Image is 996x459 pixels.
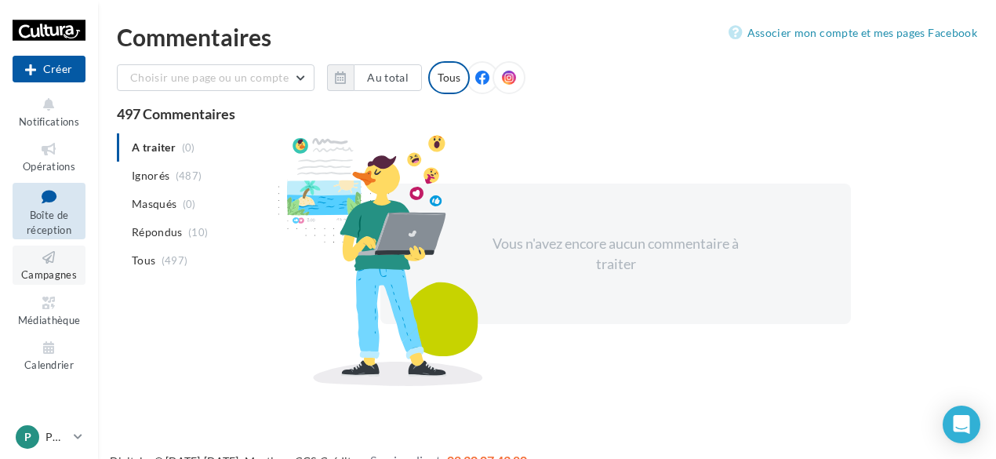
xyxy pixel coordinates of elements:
[13,183,85,240] a: Boîte de réception
[132,224,183,240] span: Répondus
[162,254,188,267] span: (497)
[176,169,202,182] span: (487)
[27,209,71,236] span: Boîte de réception
[13,422,85,452] a: P PUBLIER
[13,93,85,131] button: Notifications
[24,359,74,371] span: Calendrier
[188,226,208,239] span: (10)
[132,168,169,184] span: Ignorés
[132,253,155,268] span: Tous
[117,25,977,49] div: Commentaires
[428,61,470,94] div: Tous
[132,196,176,212] span: Masqués
[13,56,85,82] button: Créer
[24,429,31,445] span: P
[117,64,314,91] button: Choisir une page ou un compte
[13,291,85,330] a: Médiathèque
[21,268,77,281] span: Campagnes
[13,246,85,284] a: Campagnes
[19,115,79,128] span: Notifications
[13,56,85,82] div: Nouvelle campagne
[130,71,289,84] span: Choisir une page ou un compte
[943,406,980,443] div: Open Intercom Messenger
[327,64,422,91] button: Au total
[13,137,85,176] a: Opérations
[13,336,85,374] a: Calendrier
[729,24,977,42] a: Associer mon compte et mes pages Facebook
[481,234,751,274] div: Vous n'avez encore aucun commentaire à traiter
[117,107,977,121] div: 497 Commentaires
[354,64,422,91] button: Au total
[18,314,81,326] span: Médiathèque
[183,198,196,210] span: (0)
[23,160,75,173] span: Opérations
[45,429,67,445] p: PUBLIER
